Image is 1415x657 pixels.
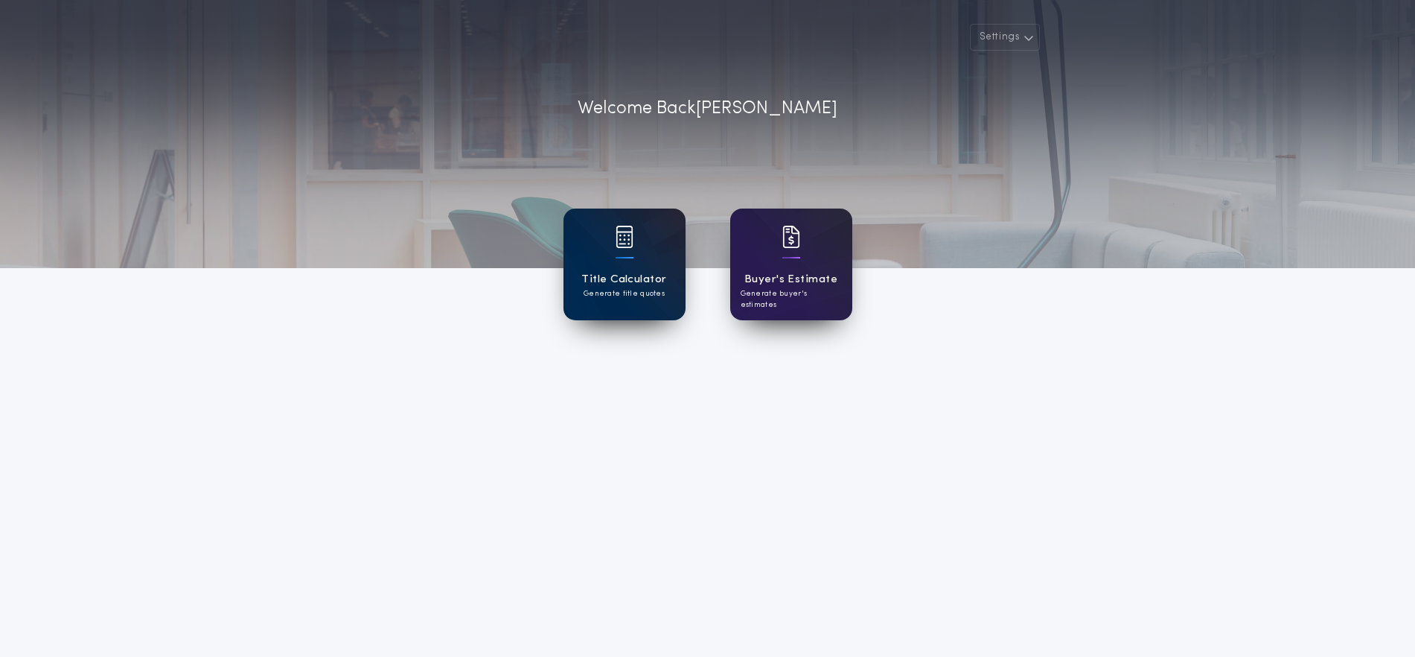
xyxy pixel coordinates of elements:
[578,95,837,122] p: Welcome Back [PERSON_NAME]
[581,271,666,288] h1: Title Calculator
[616,226,633,248] img: card icon
[970,24,1040,51] button: Settings
[563,209,686,320] a: card iconTitle CalculatorGenerate title quotes
[730,209,852,320] a: card iconBuyer's EstimateGenerate buyer's estimates
[782,226,800,248] img: card icon
[744,271,837,288] h1: Buyer's Estimate
[584,288,665,299] p: Generate title quotes
[741,288,842,311] p: Generate buyer's estimates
